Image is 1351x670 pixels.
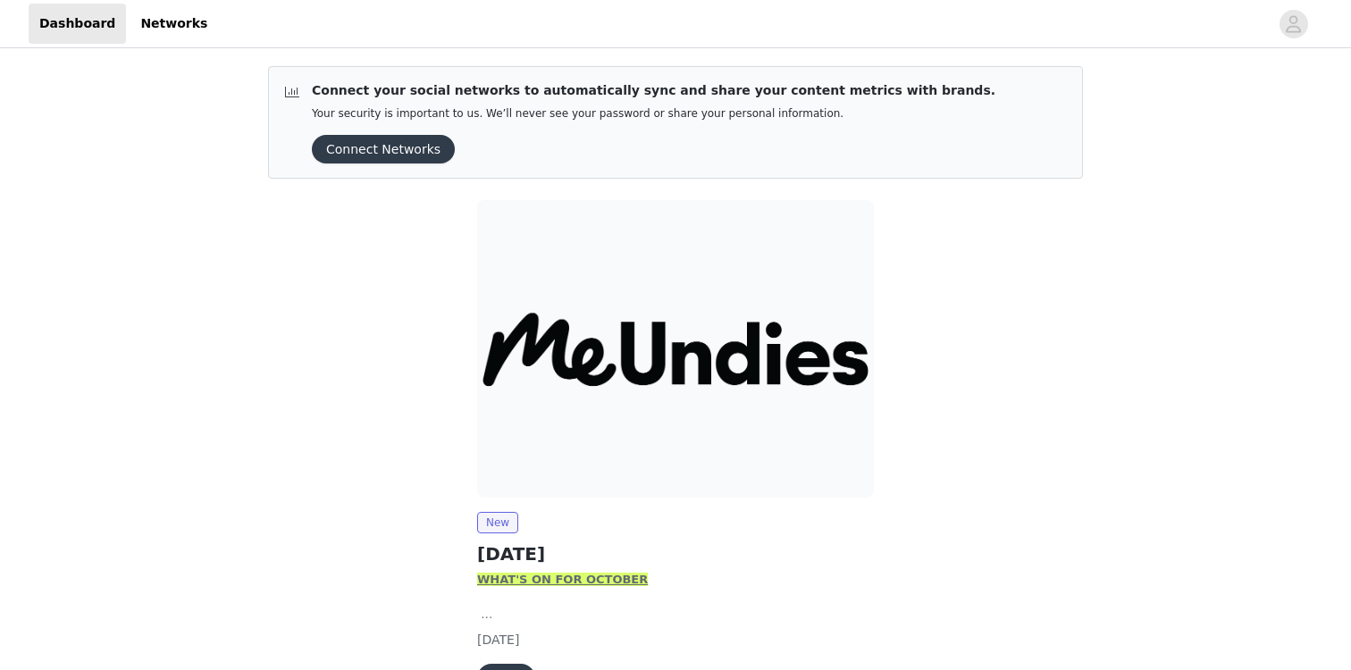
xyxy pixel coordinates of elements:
[1285,10,1302,38] div: avatar
[130,4,218,44] a: Networks
[477,200,874,498] img: MeUndies
[490,573,648,586] strong: HAT'S ON FOR OCTOBER
[477,512,518,533] span: New
[312,81,995,100] p: Connect your social networks to automatically sync and share your content metrics with brands.
[477,540,874,567] h2: [DATE]
[477,632,519,647] span: [DATE]
[477,573,490,586] strong: W
[312,135,455,163] button: Connect Networks
[29,4,126,44] a: Dashboard
[312,107,995,121] p: Your security is important to us. We’ll never see your password or share your personal information.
